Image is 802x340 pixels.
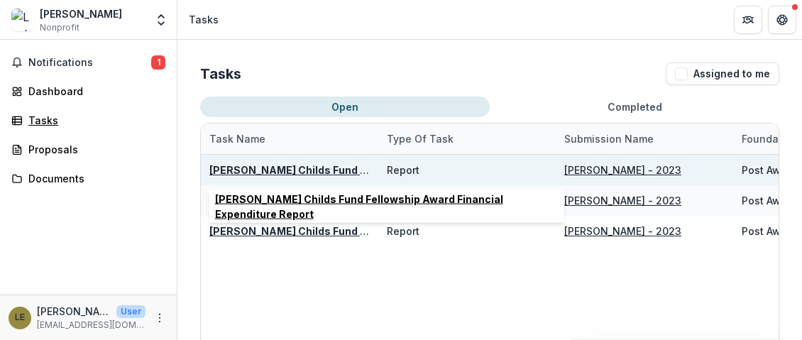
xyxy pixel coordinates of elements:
[40,21,79,34] span: Nonprofit
[6,51,171,74] button: Notifications1
[6,109,171,132] a: Tasks
[734,6,762,34] button: Partners
[28,142,160,157] div: Proposals
[666,62,779,85] button: Assigned to me
[28,171,160,186] div: Documents
[564,225,681,237] a: [PERSON_NAME] - 2023
[28,57,151,69] span: Notifications
[11,9,34,31] img: Leah Elias
[189,12,219,27] div: Tasks
[200,65,241,82] h2: Tasks
[151,6,171,34] button: Open entity switcher
[378,124,556,154] div: Type of Task
[768,6,796,34] button: Get Help
[564,164,681,176] a: [PERSON_NAME] - 2023
[151,55,165,70] span: 1
[201,131,274,146] div: Task Name
[490,97,779,117] button: Completed
[209,225,598,237] a: [PERSON_NAME] Childs Fund Fellowship Award Financial Expenditure Report
[556,124,733,154] div: Submission Name
[387,224,419,238] div: Report
[200,97,490,117] button: Open
[387,193,419,208] div: Report
[209,164,598,176] a: [PERSON_NAME] Childs Fund Fellowship Award Financial Expenditure Report
[40,6,122,21] div: [PERSON_NAME]
[116,305,145,318] p: User
[564,194,681,207] a: [PERSON_NAME] - 2023
[201,124,378,154] div: Task Name
[378,131,462,146] div: Type of Task
[28,84,160,99] div: Dashboard
[6,79,171,103] a: Dashboard
[387,163,419,177] div: Report
[37,319,145,331] p: [EMAIL_ADDRESS][DOMAIN_NAME]
[556,131,662,146] div: Submission Name
[209,194,532,207] a: [PERSON_NAME] Childs Funds Fellow’s Annual Progress Report
[15,313,25,322] div: Leah Elias
[183,9,224,30] nav: breadcrumb
[6,138,171,161] a: Proposals
[37,304,111,319] p: [PERSON_NAME]
[28,113,160,128] div: Tasks
[151,309,168,327] button: More
[6,167,171,190] a: Documents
